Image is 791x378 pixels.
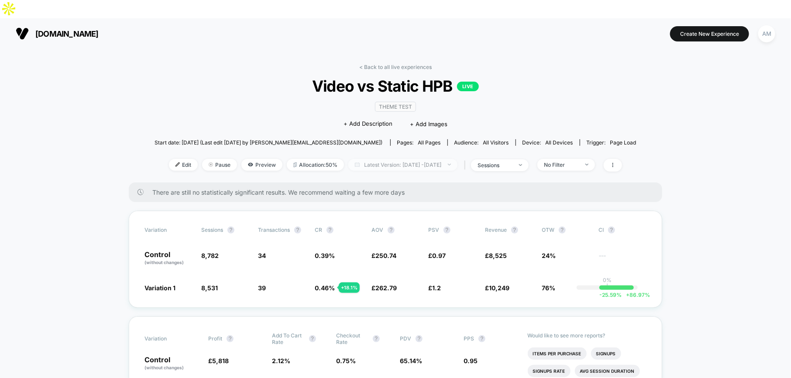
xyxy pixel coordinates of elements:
[371,284,397,292] span: £
[575,365,640,377] li: Avg Session Duration
[258,284,266,292] span: 39
[272,332,305,345] span: Add To Cart Rate
[591,347,621,360] li: Signups
[344,120,392,128] span: + Add Description
[315,284,335,292] span: 0.46 %
[201,284,218,292] span: 8,531
[212,357,229,364] span: 5,818
[375,102,416,112] span: Theme Test
[144,260,184,265] span: (without changes)
[201,227,223,233] span: Sessions
[626,292,629,298] span: +
[202,159,237,171] span: Pause
[485,252,507,259] span: £
[339,282,360,293] div: + 18.1 %
[559,227,566,234] button: ?
[428,284,441,292] span: £
[428,227,439,233] span: PSV
[670,26,749,41] button: Create New Experience
[478,335,485,342] button: ?
[16,27,29,40] img: Visually logo
[373,335,380,342] button: ?
[457,82,479,91] p: LIVE
[416,335,423,342] button: ?
[758,25,775,42] div: AM
[179,77,612,95] span: Video vs Static HPB
[528,347,587,360] li: Items Per Purchase
[371,227,383,233] span: AOV
[336,332,368,345] span: Checkout Rate
[388,227,395,234] button: ?
[400,357,422,364] span: 65.14 %
[294,227,301,234] button: ?
[603,277,612,283] p: 0%
[144,284,175,292] span: Variation 1
[410,120,447,127] span: + Add Images
[35,29,99,38] span: [DOMAIN_NAME]
[258,252,266,259] span: 34
[483,139,509,146] span: All Visitors
[293,162,297,167] img: rebalance
[315,227,322,233] span: CR
[444,227,451,234] button: ?
[598,253,647,266] span: ---
[478,162,512,168] div: sessions
[516,139,580,146] span: Device:
[209,162,213,167] img: end
[355,162,360,167] img: calendar
[208,335,222,342] span: Profit
[464,335,474,342] span: PPS
[227,227,234,234] button: ?
[544,162,579,168] div: No Filter
[587,139,636,146] div: Trigger:
[489,252,507,259] span: 8,525
[528,365,571,377] li: Signups Rate
[13,27,101,41] button: [DOMAIN_NAME]
[371,252,396,259] span: £
[375,284,397,292] span: 262.79
[258,227,290,233] span: Transactions
[397,139,441,146] div: Pages:
[485,227,507,233] span: Revenue
[489,284,509,292] span: 10,249
[327,227,334,234] button: ?
[418,139,441,146] span: all pages
[608,227,615,234] button: ?
[432,252,446,259] span: 0.97
[598,227,647,234] span: CI
[359,64,432,70] a: < Back to all live experiences
[454,139,509,146] div: Audience:
[144,251,193,266] p: Control
[542,284,555,292] span: 76%
[432,284,441,292] span: 1.2
[610,139,636,146] span: Page Load
[348,159,457,171] span: Latest Version: [DATE] - [DATE]
[546,139,573,146] span: all devices
[585,164,588,165] img: end
[155,139,382,146] span: Start date: [DATE] (Last edit [DATE] by [PERSON_NAME][EMAIL_ADDRESS][DOMAIN_NAME])
[606,283,608,290] p: |
[144,227,193,234] span: Variation
[144,332,193,345] span: Variation
[309,335,316,342] button: ?
[175,162,180,167] img: edit
[464,357,478,364] span: 0.95
[201,252,219,259] span: 8,782
[336,357,356,364] span: 0.75 %
[375,252,396,259] span: 250.74
[511,227,518,234] button: ?
[144,356,199,371] p: Control
[428,252,446,259] span: £
[144,365,184,370] span: (without changes)
[462,159,471,172] span: |
[542,252,556,259] span: 24%
[542,227,590,234] span: OTW
[287,159,344,171] span: Allocation: 50%
[208,357,229,364] span: £
[241,159,282,171] span: Preview
[272,357,291,364] span: 2.12 %
[400,335,411,342] span: PDV
[756,25,778,43] button: AM
[315,252,335,259] span: 0.39 %
[528,332,647,339] p: Would like to see more reports?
